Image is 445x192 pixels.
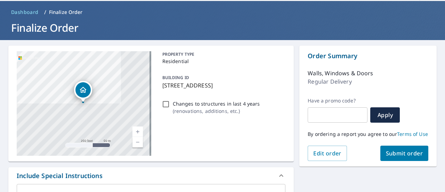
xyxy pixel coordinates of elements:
[8,7,437,18] nav: breadcrumb
[8,7,41,18] a: Dashboard
[308,51,428,61] p: Order Summary
[132,137,143,147] a: Current Level 17, Zoom Out
[162,51,283,57] p: PROPERTY TYPE
[8,21,437,35] h1: Finalize Order
[308,131,428,137] p: By ordering a report you agree to our
[308,69,373,77] p: Walls, Windows & Doors
[173,100,260,107] p: Changes to structures in last 4 years
[370,107,400,123] button: Apply
[11,9,39,16] span: Dashboard
[8,167,294,184] div: Include Special Instructions
[380,146,429,161] button: Submit order
[308,77,351,86] p: Regular Delivery
[132,126,143,137] a: Current Level 17, Zoom In
[44,8,46,16] li: /
[173,107,260,115] p: ( renovations, additions, etc. )
[313,149,341,157] span: Edit order
[162,75,189,80] p: BUILDING ID
[397,131,428,137] a: Terms of Use
[308,146,347,161] button: Edit order
[308,98,367,104] label: Have a promo code?
[17,171,103,181] div: Include Special Instructions
[162,57,283,65] p: Residential
[74,81,92,102] div: Dropped pin, building 1, Residential property, 102 Mesa Rd Wichita Falls, TX 76305
[376,111,394,119] span: Apply
[162,81,283,90] p: [STREET_ADDRESS]
[386,149,423,157] span: Submit order
[49,9,83,16] p: Finalize Order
